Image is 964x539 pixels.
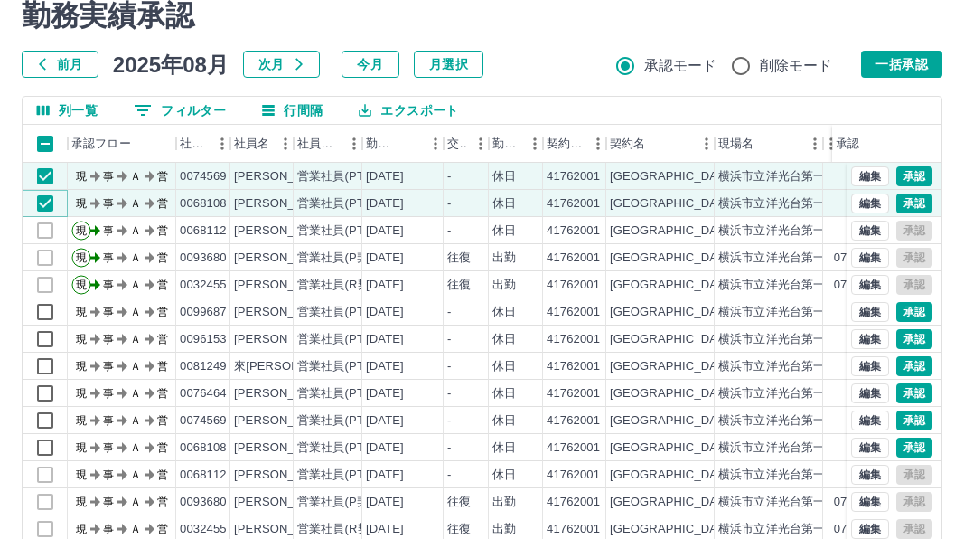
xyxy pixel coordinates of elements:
[492,250,516,267] div: 出勤
[610,304,735,321] div: [GEOGRAPHIC_DATA]
[130,441,141,454] text: Ａ
[447,250,471,267] div: 往復
[610,521,735,538] div: [GEOGRAPHIC_DATA]
[297,494,385,511] div: 営業社員(P契約)
[342,51,399,78] button: 今月
[547,494,600,511] div: 41762001
[492,440,516,457] div: 休日
[234,168,332,185] div: [PERSON_NAME]
[297,125,341,163] div: 社員区分
[366,412,404,430] div: [DATE]
[157,414,168,427] text: 営
[834,277,864,294] div: 07:30
[157,251,168,264] text: 営
[834,521,864,538] div: 07:30
[103,360,114,373] text: 事
[76,224,87,237] text: 現
[130,360,141,373] text: Ａ
[834,250,864,267] div: 07:30
[366,494,404,511] div: [DATE]
[234,358,344,375] div: 來[PERSON_NAME]
[130,414,141,427] text: Ａ
[896,438,932,458] button: 承認
[180,467,227,484] div: 0068112
[103,496,114,508] text: 事
[103,170,114,183] text: 事
[547,412,600,430] div: 41762001
[180,304,227,321] div: 0099687
[157,333,168,345] text: 営
[896,411,932,430] button: 承認
[366,358,404,375] div: [DATE]
[297,195,392,213] div: 営業社員(PT契約)
[130,279,141,291] text: Ａ
[180,331,227,348] div: 0096153
[23,97,112,124] button: 列選択
[157,306,168,318] text: 営
[851,465,889,485] button: 編集
[801,130,828,157] button: メニュー
[851,329,889,349] button: 編集
[610,412,735,430] div: [GEOGRAPHIC_DATA]
[297,412,392,430] div: 営業社員(PT契約)
[180,250,227,267] div: 0093680
[297,168,392,185] div: 営業社員(PT契約)
[76,333,87,345] text: 現
[180,222,227,240] div: 0068112
[610,494,735,511] div: [GEOGRAPHIC_DATA]
[521,130,548,157] button: メニュー
[861,51,942,78] button: 一括承認
[851,492,889,512] button: 編集
[344,97,473,124] button: エクスポート
[851,383,889,403] button: 編集
[547,358,600,375] div: 41762001
[447,440,451,457] div: -
[234,385,332,402] div: [PERSON_NAME]
[896,166,932,186] button: 承認
[157,496,168,508] text: 営
[366,385,404,402] div: [DATE]
[447,412,451,430] div: -
[718,277,861,294] div: 横浜市立洋光台第一小学校
[366,250,404,267] div: [DATE]
[610,125,645,163] div: 契約名
[103,523,114,535] text: 事
[610,331,735,348] div: [GEOGRAPHIC_DATA]
[103,224,114,237] text: 事
[447,494,471,511] div: 往復
[585,130,612,157] button: メニュー
[547,467,600,484] div: 41762001
[718,412,861,430] div: 横浜市立洋光台第一小学校
[851,221,889,241] button: 編集
[547,385,600,402] div: 41762001
[180,168,227,185] div: 0074569
[180,358,227,375] div: 0081249
[234,331,332,348] div: [PERSON_NAME]
[447,277,471,294] div: 往復
[157,197,168,210] text: 営
[234,195,332,213] div: [PERSON_NAME]
[467,130,494,157] button: メニュー
[230,125,294,163] div: 社員名
[366,168,404,185] div: [DATE]
[366,521,404,538] div: [DATE]
[547,304,600,321] div: 41762001
[297,250,385,267] div: 営業社員(P契約)
[718,358,861,375] div: 横浜市立洋光台第一小学校
[130,197,141,210] text: Ａ
[297,222,392,240] div: 営業社員(PT契約)
[492,277,516,294] div: 出勤
[234,440,332,457] div: [PERSON_NAME]
[718,494,861,511] div: 横浜市立洋光台第一小学校
[896,329,932,349] button: 承認
[157,387,168,400] text: 営
[180,385,227,402] div: 0076464
[297,440,392,457] div: 営業社員(PT契約)
[610,168,735,185] div: [GEOGRAPHIC_DATA]
[547,331,600,348] div: 41762001
[130,251,141,264] text: Ａ
[851,248,889,268] button: 編集
[157,468,168,481] text: 営
[896,383,932,403] button: 承認
[610,277,735,294] div: [GEOGRAPHIC_DATA]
